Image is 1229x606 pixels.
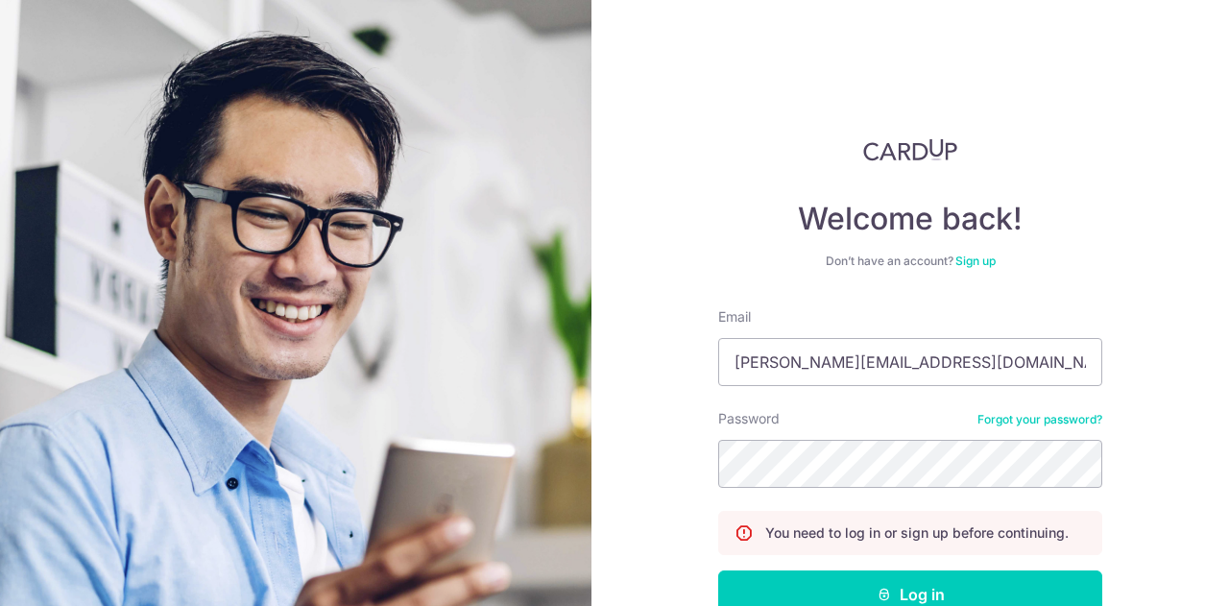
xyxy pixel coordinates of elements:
[718,200,1102,238] h4: Welcome back!
[765,523,1069,543] p: You need to log in or sign up before continuing.
[718,307,751,327] label: Email
[977,412,1102,427] a: Forgot your password?
[718,254,1102,269] div: Don’t have an account?
[718,338,1102,386] input: Enter your Email
[718,409,780,428] label: Password
[863,138,957,161] img: CardUp Logo
[955,254,996,268] a: Sign up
